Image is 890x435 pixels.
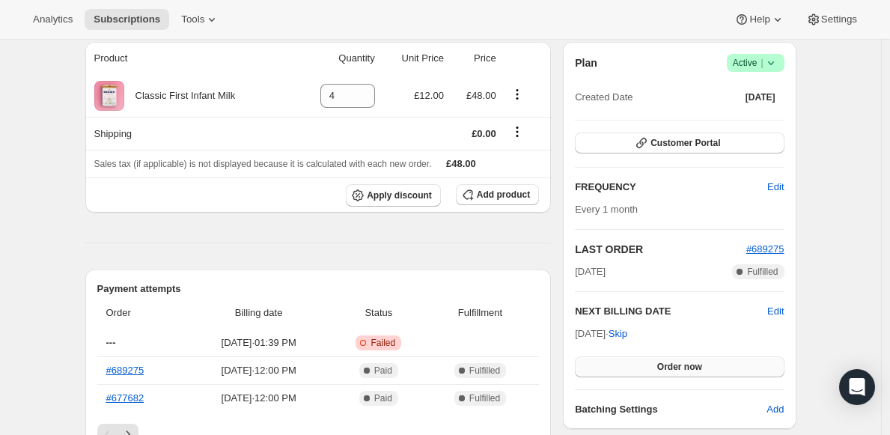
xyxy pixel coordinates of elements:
span: Analytics [33,13,73,25]
span: [DATE] · 12:00 PM [190,391,326,406]
button: Product actions [505,86,529,103]
span: [DATE] [746,91,775,103]
span: Edit [767,180,784,195]
span: Tools [181,13,204,25]
span: £0.00 [472,128,496,139]
span: £48.00 [446,158,476,169]
span: Billing date [190,305,326,320]
h2: Plan [575,55,597,70]
button: Add product [456,184,539,205]
span: Skip [609,326,627,341]
span: Every 1 month [575,204,638,215]
span: £12.00 [414,90,444,101]
span: Add product [477,189,530,201]
span: Help [749,13,769,25]
span: Active [733,55,778,70]
button: Edit [758,175,793,199]
span: [DATE] · [575,328,627,339]
th: Product [85,42,294,75]
span: Created Date [575,90,633,105]
button: Apply discount [346,184,441,207]
img: product img [94,81,124,111]
span: Fulfillment [430,305,530,320]
span: Fulfilled [747,266,778,278]
span: Fulfilled [469,365,500,377]
span: Fulfilled [469,392,500,404]
a: #677682 [106,392,144,404]
button: Subscriptions [85,9,169,30]
span: Order now [657,361,702,373]
th: Shipping [85,117,294,150]
th: Unit Price [380,42,448,75]
span: £48.00 [466,90,496,101]
button: #689275 [746,242,784,257]
span: Sales tax (if applicable) is not displayed because it is calculated with each new order. [94,159,432,169]
button: Tools [172,9,228,30]
a: #689275 [746,243,784,255]
button: Customer Portal [575,133,784,153]
button: Shipping actions [505,124,529,140]
span: --- [106,337,116,348]
span: Paid [374,392,392,404]
button: [DATE] [737,87,784,108]
button: Add [758,398,793,422]
h2: LAST ORDER [575,242,746,257]
h2: FREQUENCY [575,180,767,195]
button: Order now [575,356,784,377]
button: Help [725,9,793,30]
span: Paid [374,365,392,377]
span: Subscriptions [94,13,160,25]
a: #689275 [106,365,144,376]
span: Add [766,402,784,417]
span: [DATE] · 12:00 PM [190,363,326,378]
h6: Batching Settings [575,402,766,417]
span: [DATE] · 01:39 PM [190,335,326,350]
button: Skip [600,322,636,346]
h2: Payment attempts [97,282,540,296]
span: | [761,57,763,69]
th: Price [448,42,501,75]
span: Settings [821,13,857,25]
h2: NEXT BILLING DATE [575,304,767,319]
span: [DATE] [575,264,606,279]
button: Edit [767,304,784,319]
th: Quantity [293,42,380,75]
span: Apply discount [367,189,432,201]
div: Classic First Infant Milk [124,88,236,103]
th: Order [97,296,186,329]
span: Failed [371,337,395,349]
span: Customer Portal [650,137,720,149]
span: Status [336,305,421,320]
button: Analytics [24,9,82,30]
div: Open Intercom Messenger [839,369,875,405]
button: Settings [797,9,866,30]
